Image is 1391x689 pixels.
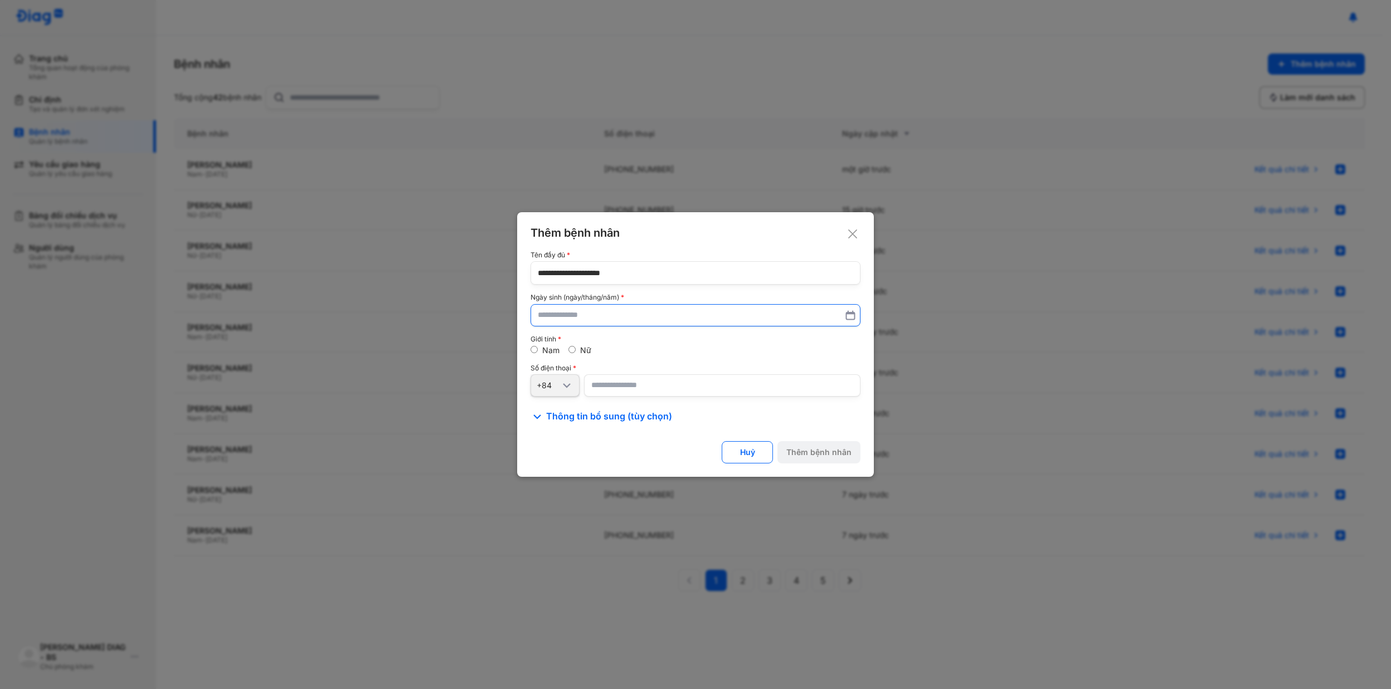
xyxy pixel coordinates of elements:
[531,251,860,259] div: Tên đầy đủ
[542,345,560,355] label: Nam
[546,410,672,423] span: Thông tin bổ sung (tùy chọn)
[537,380,560,390] div: +84
[531,364,860,372] div: Số điện thoại
[722,441,773,463] button: Huỷ
[531,335,860,343] div: Giới tính
[786,447,852,457] div: Thêm bệnh nhân
[531,294,860,301] div: Ngày sinh (ngày/tháng/năm)
[580,345,591,355] label: Nữ
[531,226,860,240] div: Thêm bệnh nhân
[777,441,860,463] button: Thêm bệnh nhân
